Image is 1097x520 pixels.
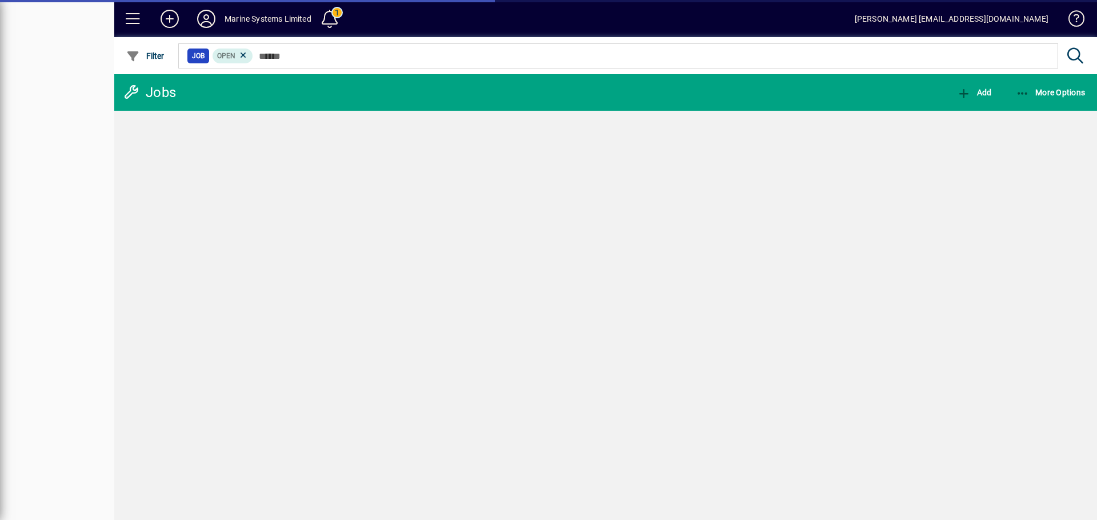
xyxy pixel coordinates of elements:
[213,49,253,63] mat-chip: Open Status: Open
[855,10,1048,28] div: [PERSON_NAME] [EMAIL_ADDRESS][DOMAIN_NAME]
[217,52,235,60] span: Open
[192,50,205,62] span: Job
[123,46,167,66] button: Filter
[1060,2,1083,39] a: Knowledge Base
[957,88,991,97] span: Add
[151,9,188,29] button: Add
[123,83,176,102] div: Jobs
[1016,88,1086,97] span: More Options
[126,51,165,61] span: Filter
[225,10,311,28] div: Marine Systems Limited
[188,9,225,29] button: Profile
[954,82,994,103] button: Add
[1013,82,1088,103] button: More Options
